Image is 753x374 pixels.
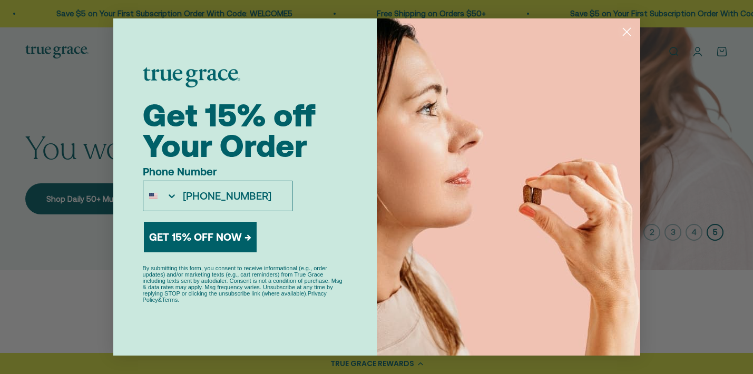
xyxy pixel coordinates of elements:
button: GET 15% OFF NOW → [144,222,257,252]
img: logo placeholder [143,67,240,87]
button: Close dialog [618,23,636,41]
button: Search Countries [143,181,178,211]
span: Get 15% off Your Order [143,97,316,164]
a: Privacy Policy [143,290,327,303]
input: Phone Number [178,181,291,211]
img: 43605a6c-e687-496b-9994-e909f8c820d7.jpeg [377,18,640,356]
img: United States [149,192,158,200]
label: Phone Number [143,165,292,181]
a: Terms [162,297,178,303]
p: By submitting this form, you consent to receive informational (e.g., order updates) and/or market... [143,265,347,303]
